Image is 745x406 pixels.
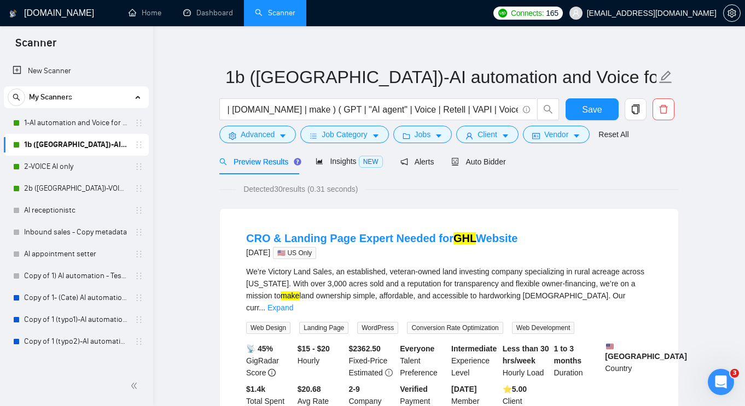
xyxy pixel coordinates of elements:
[359,156,383,168] span: NEW
[316,157,382,166] span: Insights
[135,272,143,280] span: holder
[398,343,449,379] div: Talent Preference
[653,98,674,120] button: delete
[372,132,380,140] span: caret-down
[135,228,143,237] span: holder
[453,232,476,244] mark: GHL
[219,157,298,166] span: Preview Results
[24,243,128,265] a: AI appointment setter
[7,35,65,58] span: Scanner
[537,98,559,120] button: search
[8,93,25,101] span: search
[451,385,476,393] b: [DATE]
[225,63,656,91] input: Scanner name...
[349,344,381,353] b: $ 2362.50
[349,368,383,377] span: Estimated
[554,344,582,365] b: 1 to 3 months
[400,158,408,166] span: notification
[357,322,398,334] span: WordPress
[183,8,233,17] a: dashboardDashboard
[268,369,276,376] span: info-circle
[281,291,299,300] mark: make
[219,158,227,166] span: search
[246,246,517,259] div: [DATE]
[659,70,673,84] span: edit
[244,343,295,379] div: GigRadar Score
[603,343,654,379] div: Country
[24,134,128,156] a: 1b ([GEOGRAPHIC_DATA])-AI automation and Voice for CRM & Booking
[451,157,505,166] span: Auto Bidder
[24,265,128,287] a: Copy of 1) AI automation - Testing something?
[573,132,580,140] span: caret-down
[349,385,360,393] b: 2-9
[532,132,540,140] span: idcard
[219,126,296,143] button: settingAdvancedcaret-down
[708,369,734,395] iframe: Intercom live chat
[246,385,265,393] b: $ 1.4k
[723,9,741,17] a: setting
[310,132,317,140] span: bars
[135,140,143,149] span: holder
[246,266,652,314] div: We’re Victory Land Sales, an established, veteran-owned land investing company specializing in ru...
[393,126,452,143] button: folderJobscaret-down
[24,199,128,221] a: AI receptionistc
[400,344,434,353] b: Everyone
[24,331,128,352] a: Copy of 1 (typo2)-AI automation and Voice for CRM & Booking
[724,9,740,17] span: setting
[347,343,398,379] div: Fixed-Price
[403,132,410,140] span: folder
[538,104,558,114] span: search
[273,247,316,259] span: 🇺🇸 US Only
[129,8,161,17] a: homeHome
[24,178,128,199] a: 2b ([GEOGRAPHIC_DATA])-VOICE AI only
[135,119,143,127] span: holder
[24,112,128,134] a: 1-AI automation and Voice for CRM & Booking
[226,103,518,116] input: Search Freelance Jobs...
[478,128,497,140] span: Client
[582,103,602,116] span: Save
[279,132,287,140] span: caret-down
[451,158,459,166] span: robot
[605,343,687,361] b: [GEOGRAPHIC_DATA]
[546,7,558,19] span: 165
[130,380,141,391] span: double-left
[246,322,290,334] span: Web Design
[135,184,143,193] span: holder
[723,4,741,22] button: setting
[503,344,549,365] b: Less than 30 hrs/week
[229,132,236,140] span: setting
[24,287,128,309] a: Copy of 1- (Cate) AI automation and Voice for CRM & Booking (different categories)
[135,250,143,258] span: holder
[298,385,321,393] b: $20.68
[298,344,330,353] b: $15 - $20
[259,303,265,312] span: ...
[572,9,580,17] span: user
[255,8,295,17] a: searchScanner
[407,322,503,334] span: Conversion Rate Optimization
[502,132,509,140] span: caret-down
[293,157,302,167] div: Tooltip anchor
[24,156,128,178] a: 2-VOICE AI only
[523,106,530,113] span: info-circle
[300,126,388,143] button: barsJob Categorycaret-down
[295,343,347,379] div: Hourly
[241,128,275,140] span: Advanced
[385,369,393,376] span: exclamation-circle
[246,344,273,353] b: 📡 45%
[13,60,140,82] a: New Scanner
[512,322,575,334] span: Web Development
[400,385,428,393] b: Verified
[24,221,128,243] a: Inbound sales - Copy metadata
[625,104,646,114] span: copy
[316,157,323,165] span: area-chart
[267,303,293,312] a: Expand
[4,60,149,82] li: New Scanner
[322,128,367,140] span: Job Category
[135,315,143,324] span: holder
[552,343,603,379] div: Duration
[465,132,473,140] span: user
[498,9,507,17] img: upwork-logo.png
[606,343,614,350] img: 🇺🇸
[544,128,568,140] span: Vendor
[503,385,527,393] b: ⭐️ 5.00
